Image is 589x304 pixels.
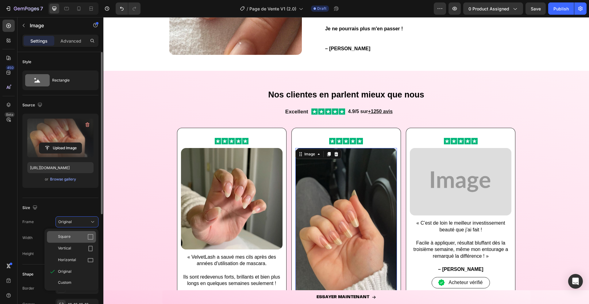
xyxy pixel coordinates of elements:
[103,17,589,304] iframe: Design area
[531,6,541,11] span: Save
[78,256,179,270] p: Ils sont redevenus forts, brillants et bien plus longs en quelques semaines seulement !
[58,257,76,263] span: Horizontal
[40,5,43,12] p: 7
[22,101,44,109] div: Source
[22,251,34,256] label: Height
[78,237,179,250] p: « VelvetLash a sauvé mes cils après des années d'utilisation de mascara.
[50,177,76,182] div: Browse gallery
[335,249,380,255] strong: – [PERSON_NAME]
[5,112,15,117] div: Beta
[22,219,34,225] label: Frame
[22,204,39,212] div: Size
[52,73,90,87] div: Rectangle
[222,29,267,34] strong: – [PERSON_NAME]
[226,121,260,127] img: gempages_581767709222503180-01fc615a-9a21-4f0a-8ef4-c63e0f683f60.svg
[341,121,374,127] img: gempages_581767709222503180-01fc615a-9a21-4f0a-8ef4-c63e0f683f60.svg
[165,73,321,82] strong: Nos clientes en parlent mieux que nous
[548,2,574,15] button: Publish
[50,176,76,182] button: Browse gallery
[45,176,48,183] span: or
[245,92,289,97] strong: 4.9/5 sur
[6,65,15,70] div: 450
[58,234,71,240] span: Square
[111,121,145,127] img: gempages_581767709222503180-01fc615a-9a21-4f0a-8ef4-c63e0f683f60.svg
[39,142,82,154] button: Upload Image
[468,6,509,12] span: 0 product assigned
[116,2,141,15] div: Undo/Redo
[213,277,266,283] p: ESSAYER MAINTENANT
[247,6,248,12] span: /
[345,261,379,270] p: Acheteur vérifié
[306,131,408,198] img: 275x183
[56,216,98,227] button: Original
[60,38,81,44] p: Advanced
[27,162,94,173] input: https://example.com/image.jpg
[30,38,48,44] p: Settings
[22,235,33,241] label: Width
[59,273,427,287] a: ESSAYER MAINTENANT
[553,6,569,12] div: Publish
[264,92,289,97] u: +1250 avis
[22,272,33,277] div: Shape
[249,6,296,12] span: Page de Vente V1 (2.0)
[22,286,34,291] div: Border
[2,2,46,15] button: 7
[307,222,407,242] p: Facile à appliquer, résultat bluffant dès la troisième semaine, même mon entourage a remarqué la ...
[58,245,71,252] span: Vertical
[58,269,71,274] span: Original
[58,219,72,225] span: Original
[317,6,326,11] span: Draft
[200,134,213,140] div: Image
[463,2,523,15] button: 0 product assigned
[22,59,31,65] div: Style
[30,22,82,29] p: Image
[182,92,205,97] strong: Excellent
[78,131,179,232] img: gempages_581767709222503180-88e1bf24-f14a-4afd-85a1-f4f2a9a82745.jpg
[307,203,407,216] p: « C’est de loin le meilleur investissement beauté que j’ai fait !
[525,2,546,15] button: Save
[58,280,71,285] span: Custom
[568,274,583,289] div: Open Intercom Messenger
[208,91,242,98] img: gempages_581767709222503180-01fc615a-9a21-4f0a-8ef4-c63e0f683f60.svg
